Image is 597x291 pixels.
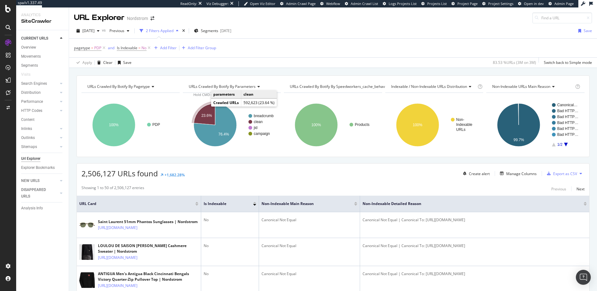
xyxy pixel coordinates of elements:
button: Previous [107,26,132,36]
span: Indexable / Non-Indexable URLs distribution [391,84,467,89]
div: Movements [21,53,41,60]
span: No [141,44,146,52]
text: Bad HTTP… [557,109,578,113]
text: 76.4% [218,132,229,136]
a: Distribution [21,89,58,96]
svg: A chart. [183,98,281,152]
a: CURRENT URLS [21,35,58,42]
span: Previous [107,28,124,33]
div: Clear [103,60,113,65]
span: Segments [201,28,218,33]
span: Admin Page [554,1,574,6]
span: Is Indexable [204,201,244,207]
div: Performance [21,98,43,105]
span: Hold CMD (⌘) while clicking to filter the report. [193,92,270,97]
a: Projects List [421,1,447,6]
div: Switch back to Simple mode [544,60,592,65]
text: URLs [456,127,465,132]
a: Visits [21,71,37,78]
text: Indexable [456,122,472,127]
div: Nordstrom [127,15,148,21]
td: 592,623 (23.64 %) [241,99,277,107]
div: CURRENT URLS [21,35,48,42]
a: Overview [21,44,64,51]
div: Visits [21,71,30,78]
div: 2 Filters Applied [146,28,174,33]
div: Add Filter [160,45,177,50]
a: Explorer Bookmarks [21,165,64,171]
div: Overview [21,44,36,51]
a: Sitemaps [21,144,58,150]
div: Analysis Info [21,205,43,212]
text: 23.6% [201,113,212,118]
text: 100% [413,123,422,127]
span: = [138,45,141,50]
span: Is Indexable [117,45,137,50]
a: Admin Page [548,1,574,6]
div: ReadOnly: [180,1,197,6]
div: and [108,45,114,50]
div: No [204,271,256,277]
div: Canonical Not Equal [261,243,357,249]
span: Open in dev [524,1,544,6]
a: DISAPPEARED URLS [21,187,58,200]
svg: A chart. [486,98,585,152]
text: Bad HTTP… [557,132,578,137]
div: Canonical Not Equal [261,271,357,277]
div: Analytics [21,12,64,18]
div: arrow-right-arrow-left [150,16,154,21]
a: Inlinks [21,126,58,132]
div: No [204,243,256,249]
a: HTTP Codes [21,107,58,114]
div: Explorer Bookmarks [21,165,55,171]
text: clean [254,120,263,124]
span: URLs Crawled By Botify By speedworkers_cache_behaviors [290,84,391,89]
button: Create alert [460,169,490,179]
a: Admin Crawl Page [280,1,316,6]
a: Content [21,117,64,123]
span: pagetype [74,45,90,50]
a: Open in dev [518,1,544,6]
td: parameters [211,90,241,98]
button: Next [576,185,585,193]
span: Non-Indexable URLs Main Reason [492,84,550,89]
td: Crawled URLs [211,99,241,107]
svg: A chart. [81,98,180,152]
img: main image [79,222,95,227]
button: and [108,45,114,51]
h4: URLs Crawled By Botify By pagetype [86,82,174,92]
div: Next [576,186,585,192]
text: Bad HTTP… [557,126,578,131]
img: main image [79,240,95,264]
div: A chart. [284,98,382,152]
span: URLs Crawled By Botify By pagetype [87,84,150,89]
img: main image [79,269,95,291]
button: Save [576,26,592,36]
text: campaign [254,131,270,136]
div: DISAPPEARED URLS [21,187,53,200]
a: [URL][DOMAIN_NAME] [98,255,137,261]
text: 99.7% [514,138,524,142]
a: [URL][DOMAIN_NAME] [98,225,137,231]
h4: URLs Crawled By Botify By parameters [187,82,275,92]
button: Add Filter [152,44,177,52]
span: Admin Crawl Page [286,1,316,6]
text: breadcrumb [254,114,274,118]
a: Performance [21,98,58,105]
div: Previous [551,186,566,192]
span: vs [102,27,107,33]
div: Export as CSV [553,171,577,176]
a: Webflow [320,1,340,6]
button: Manage Columns [497,170,537,177]
div: HTTP Codes [21,107,42,114]
text: jid [253,126,257,130]
text: Canonical… [557,103,577,107]
div: Showing 1 to 50 of 2,506,127 entries [81,185,144,193]
button: [DATE] [74,26,102,36]
span: Project Settings [488,1,513,6]
span: = [91,45,93,50]
span: 2025 Sep. 26th [82,28,95,33]
text: PDP [152,122,160,127]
